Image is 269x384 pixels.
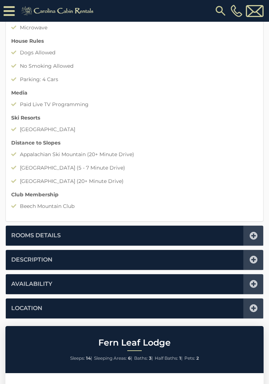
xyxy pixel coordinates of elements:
[94,355,127,361] span: Sleeping Areas:
[134,354,153,363] li: |
[134,355,148,361] span: Baths:
[229,5,244,17] a: [PHONE_NUMBER]
[179,355,181,361] strong: 1
[94,354,132,363] li: |
[11,203,258,212] div: Beech Mountain Club
[11,24,258,34] div: Microwave
[11,178,258,187] div: [GEOGRAPHIC_DATA] (20+ Minute Drive)
[155,355,178,361] span: Half Baths:
[11,256,52,264] a: Description
[86,355,91,361] strong: 14
[149,355,151,361] strong: 3
[11,62,258,72] div: No Smoking Allowed
[7,338,262,347] h2: Fern Leaf Lodge
[11,304,42,313] a: Location
[196,355,199,361] strong: 2
[18,5,98,17] img: Khaki-logo.png
[11,191,258,201] div: Club Membership
[11,151,258,160] div: Appalachian Ski Mountain (20+ Minute Drive)
[214,4,227,17] img: search-regular.svg
[155,354,183,363] li: |
[11,139,258,149] div: Distance to Slopes
[11,49,258,59] div: Dogs Allowed
[70,355,85,361] span: Sleeps:
[11,114,258,124] div: Ski Resorts
[11,37,258,47] div: House Rules
[128,355,131,361] strong: 6
[11,89,258,99] div: Media
[11,231,61,240] a: Rooms Details
[11,126,258,135] div: [GEOGRAPHIC_DATA]
[184,355,195,361] span: Pets:
[11,101,258,110] div: Paid Live TV Programming
[11,280,52,288] a: Availability
[11,164,258,174] div: [GEOGRAPHIC_DATA] (5 - 7 Minute Drive)
[70,354,92,363] li: |
[11,76,258,85] div: Parking: 4 Cars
